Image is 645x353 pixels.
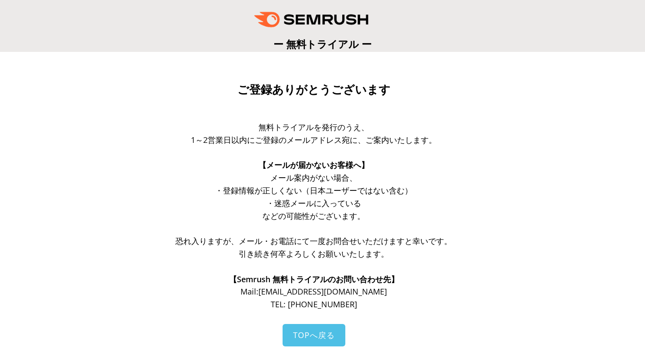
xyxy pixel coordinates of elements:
span: 引き続き何卒よろしくお願いいたします。 [239,248,389,259]
span: ご登録ありがとうございます [237,83,391,96]
span: Mail: [EMAIL_ADDRESS][DOMAIN_NAME] [240,286,387,297]
span: ー 無料トライアル ー [273,37,372,51]
a: TOPへ戻る [283,324,345,346]
span: メール案内がない場合、 [270,172,357,183]
span: ・迷惑メールに入っている [266,198,361,208]
span: などの可能性がございます。 [262,211,365,221]
span: TOPへ戻る [293,330,335,340]
span: 【Semrush 無料トライアルのお問い合わせ先】 [229,274,399,284]
span: 無料トライアルを発行のうえ、 [258,122,369,132]
span: 1～2営業日以内にご登録のメールアドレス宛に、ご案内いたします。 [191,135,437,145]
span: 【メールが届かないお客様へ】 [258,160,369,170]
span: TEL: [PHONE_NUMBER] [271,299,357,309]
span: ・登録情報が正しくない（日本ユーザーではない含む） [215,185,412,196]
span: 恐れ入りますが、メール・お電話にて一度お問合せいただけますと幸いです。 [176,236,452,246]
